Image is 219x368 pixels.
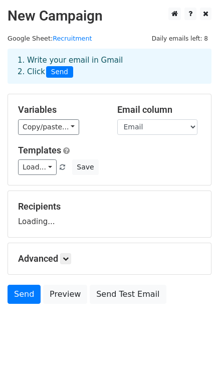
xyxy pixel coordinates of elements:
a: Send [8,285,41,304]
iframe: Chat Widget [169,320,219,368]
a: Templates [18,145,61,155]
a: Preview [43,285,87,304]
h5: Advanced [18,253,201,264]
div: Loading... [18,201,201,227]
h2: New Campaign [8,8,211,25]
h5: Email column [117,104,201,115]
a: Copy/paste... [18,119,79,135]
small: Google Sheet: [8,35,92,42]
span: Send [46,66,73,78]
h5: Recipients [18,201,201,212]
a: Send Test Email [90,285,166,304]
a: Recruitment [53,35,92,42]
span: Daily emails left: 8 [148,33,211,44]
button: Save [72,159,98,175]
a: Daily emails left: 8 [148,35,211,42]
div: 1. Write your email in Gmail 2. Click [10,55,209,78]
h5: Variables [18,104,102,115]
a: Load... [18,159,57,175]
